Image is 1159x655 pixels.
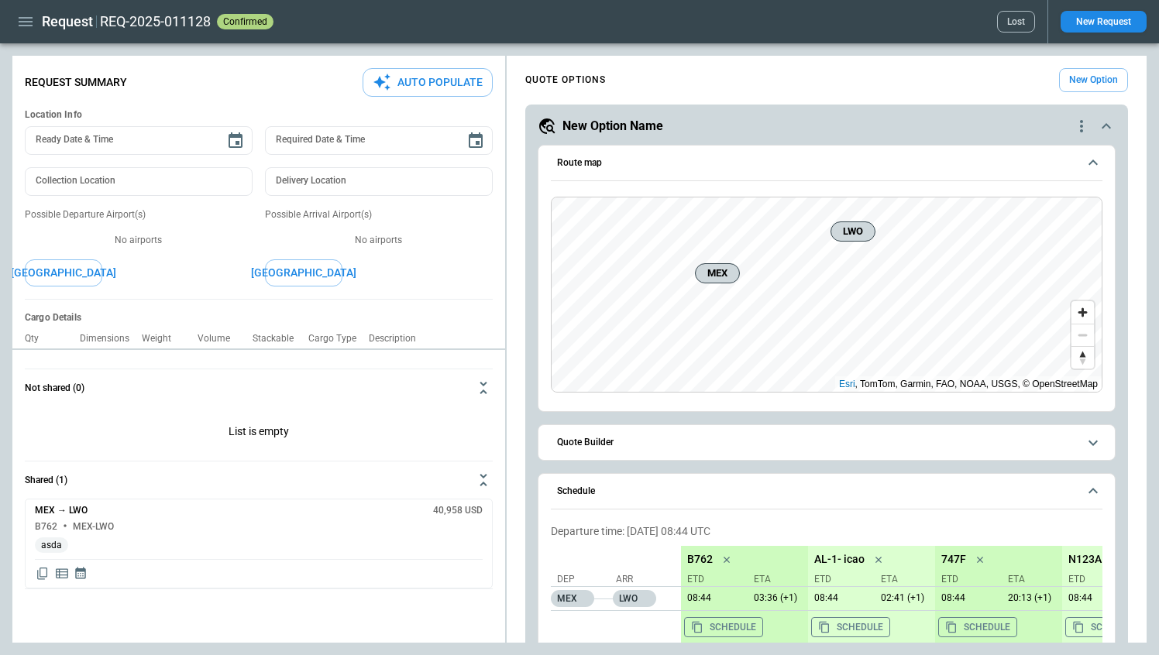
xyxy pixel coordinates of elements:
button: Choose date [460,125,491,156]
p: ETD [1068,573,1123,586]
button: Not shared (0) [25,369,493,406]
button: [GEOGRAPHIC_DATA] [265,259,342,286]
button: Zoom out [1071,324,1094,346]
h6: B762 [35,522,57,532]
div: Schedule [551,519,1102,650]
p: Possible Arrival Airport(s) [265,208,493,221]
p: Arr [616,573,670,586]
button: [GEOGRAPHIC_DATA] [25,259,102,286]
h6: MEX-LWO [73,522,114,532]
p: ETD [941,573,996,586]
button: New Request [1061,11,1147,33]
button: New Option [1059,68,1128,92]
div: quote-option-actions [1072,117,1091,135]
p: LWO [613,590,656,607]
p: 22/08/2025 [748,592,808,604]
p: Possible Departure Airport(s) [25,208,253,221]
span: asda [35,540,68,551]
div: Not shared (0) [25,499,493,588]
h4: QUOTE OPTIONS [525,77,606,84]
p: Qty [25,333,51,345]
span: MEX [702,266,733,281]
span: Copy quote content [35,566,50,581]
p: Dep [557,573,611,586]
button: Copy the aircraft schedule to your clipboard [811,617,890,637]
div: Route map [551,197,1102,393]
p: ETD [814,573,868,586]
h6: Cargo Details [25,312,493,324]
p: MEX [551,590,594,607]
button: Copy the aircraft schedule to your clipboard [1065,617,1144,637]
p: Request Summary [25,76,127,89]
p: 22/08/2025 [1002,592,1062,604]
p: 22/08/2025 [875,592,935,604]
h6: Location Info [25,109,493,121]
p: Description [369,333,428,345]
p: Departure time: [DATE] 08:44 UTC [551,525,1102,538]
p: B762 [687,553,713,566]
span: Display quote schedule [74,566,88,581]
button: Copy the aircraft schedule to your clipboard [684,617,763,637]
button: Choose date [220,125,251,156]
button: Shared (1) [25,461,493,499]
p: 21/08/2025 [1062,592,1123,604]
p: ETA [1002,573,1056,586]
span: LWO [837,224,868,239]
h6: MEX → LWO [35,506,88,516]
h1: Request [42,12,93,31]
p: Stackable [253,333,306,345]
p: No airports [25,234,253,247]
h2: REQ-2025-011128 [100,12,211,31]
h6: Schedule [557,486,595,496]
button: Auto Populate [363,68,493,97]
p: 747F [941,553,966,566]
p: 21/08/2025 [808,592,868,604]
p: 21/08/2025 [681,592,741,604]
button: Lost [997,11,1035,33]
button: Schedule [551,474,1102,509]
p: ETD [687,573,741,586]
p: List is empty [25,406,493,461]
p: Dimensions [80,333,142,345]
span: Display detailed quote content [54,566,70,581]
h6: Not shared (0) [25,383,84,393]
p: ETA [748,573,802,586]
p: AL-1- icao [814,553,865,566]
button: Copy the aircraft schedule to your clipboard [938,617,1017,637]
p: Cargo Type [308,333,369,345]
div: scrollable content [681,546,1102,643]
h5: New Option Name [562,118,663,135]
p: N123ABC-1 [1068,553,1126,566]
p: 21/08/2025 [935,592,996,604]
p: No airports [265,234,493,247]
h6: Quote Builder [557,437,614,448]
a: Esri [839,379,855,389]
p: Weight [142,333,184,345]
button: Route map [551,146,1102,181]
h6: Route map [557,158,602,168]
h6: 40,958 USD [433,506,483,516]
button: Zoom in [1071,301,1094,324]
canvas: Map [552,197,1102,393]
div: Not shared (0) [25,406,493,461]
button: Reset bearing to north [1071,346,1094,369]
p: ETA [875,573,929,586]
span: confirmed [220,16,270,27]
p: Volume [198,333,242,345]
button: New Option Namequote-option-actions [538,117,1116,135]
h6: Shared (1) [25,475,67,485]
div: , TomTom, Garmin, FAO, NOAA, USGS, © OpenStreetMap [839,376,1098,392]
button: Quote Builder [551,425,1102,460]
